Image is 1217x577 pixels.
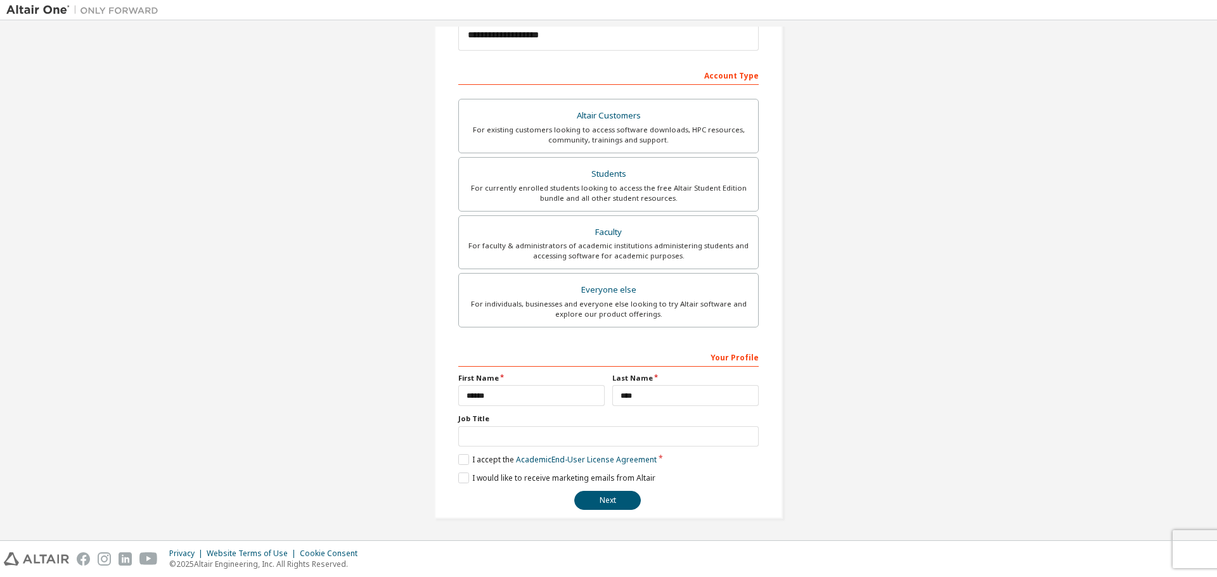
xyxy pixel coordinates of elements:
div: Privacy [169,548,207,559]
div: Students [467,165,750,183]
div: Faculty [467,224,750,241]
img: linkedin.svg [119,552,132,566]
div: For faculty & administrators of academic institutions administering students and accessing softwa... [467,241,750,261]
p: © 2025 Altair Engineering, Inc. All Rights Reserved. [169,559,365,569]
img: Altair One [6,4,165,16]
a: Academic End-User License Agreement [516,454,657,465]
div: For existing customers looking to access software downloads, HPC resources, community, trainings ... [467,125,750,145]
div: Your Profile [458,346,759,367]
div: Altair Customers [467,107,750,125]
div: Website Terms of Use [207,548,300,559]
img: altair_logo.svg [4,552,69,566]
label: I would like to receive marketing emails from Altair [458,472,655,483]
div: For currently enrolled students looking to access the free Altair Student Edition bundle and all ... [467,183,750,203]
label: Last Name [612,373,759,383]
div: For individuals, businesses and everyone else looking to try Altair software and explore our prod... [467,299,750,319]
div: Account Type [458,65,759,85]
label: First Name [458,373,605,383]
div: Everyone else [467,281,750,299]
button: Next [574,491,641,510]
label: I accept the [458,454,657,465]
img: facebook.svg [77,552,90,566]
img: instagram.svg [98,552,111,566]
div: Cookie Consent [300,548,365,559]
label: Job Title [458,414,759,424]
img: youtube.svg [139,552,158,566]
